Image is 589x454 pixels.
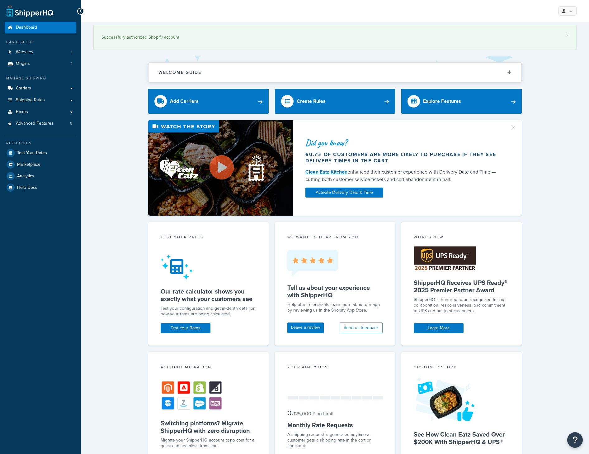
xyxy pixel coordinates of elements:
[17,174,34,179] span: Analytics
[101,33,568,42] div: Successfully authorized Shopify account
[5,46,76,58] li: Websites
[5,58,76,69] a: Origins1
[161,306,256,317] div: Test your configuration and get in-depth detail on how your rates are being calculated.
[16,109,28,115] span: Boxes
[287,432,383,449] div: A shipping request is generated anytime a customer gets a shipping rate in the cart or checkout.
[414,279,509,294] h5: ShipperHQ Receives UPS Ready® 2025 Premier Partner Award
[5,118,76,129] a: Advanced Features5
[414,323,464,333] a: Learn More
[414,364,509,371] div: Customer Story
[305,138,502,147] div: Did you know?
[16,98,45,103] span: Shipping Rules
[161,437,256,449] div: Migrate your ShipperHQ account at no cost for a quick and seamless transition.
[401,89,522,114] a: Explore Features
[16,61,30,66] span: Origins
[161,419,256,434] h5: Switching platforms? Migrate ShipperHQ with zero disruption
[287,364,383,371] div: Your Analytics
[287,234,383,240] p: we want to hear from you
[5,46,76,58] a: Websites1
[148,120,293,216] img: Video thumbnail
[5,170,76,182] a: Analytics
[566,33,568,38] a: ×
[305,151,502,164] div: 60.7% of customers are more likely to purchase if they see delivery times in the cart
[5,22,76,33] a: Dashboard
[5,40,76,45] div: Basic Setup
[148,63,521,82] button: Welcome Guide
[287,302,383,313] p: Help other merchants learn more about our app by reviewing us in the Shopify App Store.
[5,58,76,69] li: Origins
[275,89,395,114] a: Create Rules
[17,162,40,167] span: Marketplace
[414,234,509,241] div: What's New
[16,86,31,91] span: Carriers
[17,185,37,190] span: Help Docs
[16,50,33,55] span: Websites
[148,89,269,114] a: Add Carriers
[161,234,256,241] div: Test your rates
[423,97,461,106] div: Explore Features
[158,70,201,75] h2: Welcome Guide
[5,141,76,146] div: Resources
[340,323,383,333] button: Send us feedback
[161,288,256,303] h5: Our rate calculator shows you exactly what your customers see
[5,159,76,170] a: Marketplace
[5,147,76,159] a: Test Your Rates
[17,151,47,156] span: Test Your Rates
[305,168,502,183] div: enhanced their customer experience with Delivery Date and Time — cutting both customer service ti...
[5,76,76,81] div: Manage Shipping
[71,61,72,66] span: 1
[170,97,199,106] div: Add Carriers
[567,432,583,448] button: Open Resource Center
[5,94,76,106] a: Shipping Rules
[161,323,210,333] a: Test Your Rates
[5,83,76,94] a: Carriers
[16,25,37,30] span: Dashboard
[292,410,334,417] small: / 125,000 Plan Limit
[414,297,509,314] p: ShipperHQ is honored to be recognized for our collaboration, responsiveness, and commitment to UP...
[5,106,76,118] a: Boxes
[297,97,326,106] div: Create Rules
[414,431,509,446] h5: See How Clean Eatz Saved Over $200K With ShipperHQ & UPS®
[287,421,383,429] h5: Monthly Rate Requests
[287,408,291,418] span: 0
[287,284,383,299] h5: Tell us about your experience with ShipperHQ
[16,121,54,126] span: Advanced Features
[71,50,72,55] span: 1
[305,168,347,175] a: Clean Eatz Kitchen
[287,323,324,333] a: Leave a review
[5,118,76,129] li: Advanced Features
[305,188,383,198] a: Activate Delivery Date & Time
[70,121,72,126] span: 5
[161,364,256,371] div: Account Migration
[5,182,76,193] a: Help Docs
